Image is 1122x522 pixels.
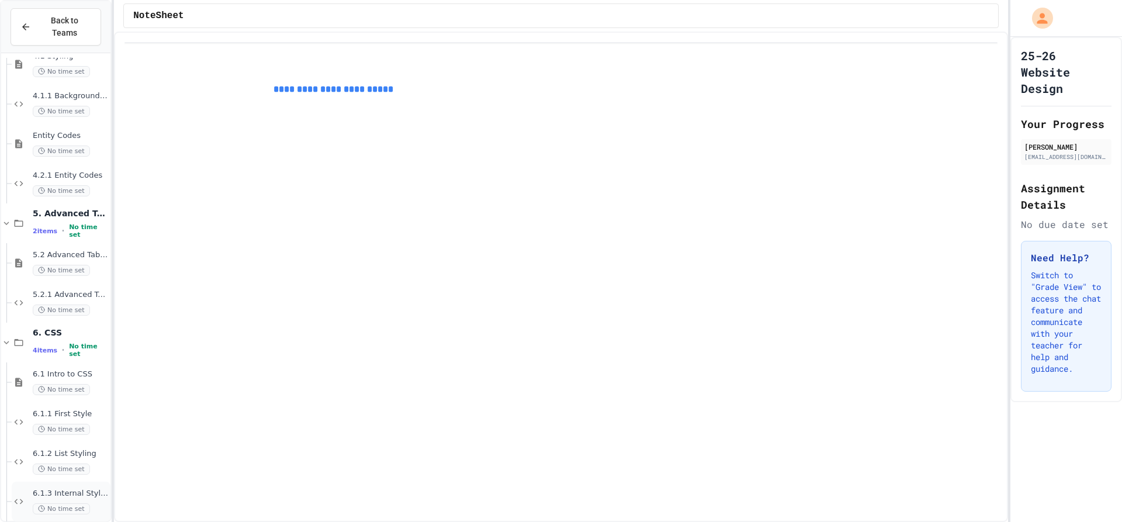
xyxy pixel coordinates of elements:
[33,290,108,300] span: 5.2.1 Advanced Tables
[33,384,90,395] span: No time set
[133,9,183,23] span: NoteSheet
[33,185,90,196] span: No time set
[33,503,90,514] span: No time set
[33,146,90,157] span: No time set
[33,305,90,316] span: No time set
[11,8,101,46] button: Back to Teams
[33,265,90,276] span: No time set
[1031,251,1102,265] h3: Need Help?
[33,250,108,260] span: 5.2 Advanced Tables
[33,449,108,459] span: 6.1.2 List Styling
[1021,180,1111,213] h2: Assignment Details
[1021,47,1111,96] h1: 25-26 Website Design
[33,171,108,181] span: 4.2.1 Entity Codes
[33,464,90,475] span: No time set
[33,66,90,77] span: No time set
[38,15,91,39] span: Back to Teams
[33,131,108,141] span: Entity Codes
[69,223,108,238] span: No time set
[33,106,90,117] span: No time set
[33,327,108,338] span: 6. CSS
[1020,5,1056,32] div: My Account
[69,343,108,358] span: No time set
[1031,269,1102,375] p: Switch to "Grade View" to access the chat feature and communicate with your teacher for help and ...
[1024,141,1108,152] div: [PERSON_NAME]
[1024,153,1108,161] div: [EMAIL_ADDRESS][DOMAIN_NAME]
[1021,116,1111,132] h2: Your Progress
[33,347,57,354] span: 4 items
[1021,217,1111,231] div: No due date set
[33,91,108,101] span: 4.1.1 Background Colors
[33,489,108,499] span: 6.1.3 Internal Style Sheet
[33,208,108,219] span: 5. Advanced Tables
[33,369,108,379] span: 6.1 Intro to CSS
[62,226,64,236] span: •
[33,424,90,435] span: No time set
[33,227,57,235] span: 2 items
[33,409,108,419] span: 6.1.1 First Style
[62,345,64,355] span: •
